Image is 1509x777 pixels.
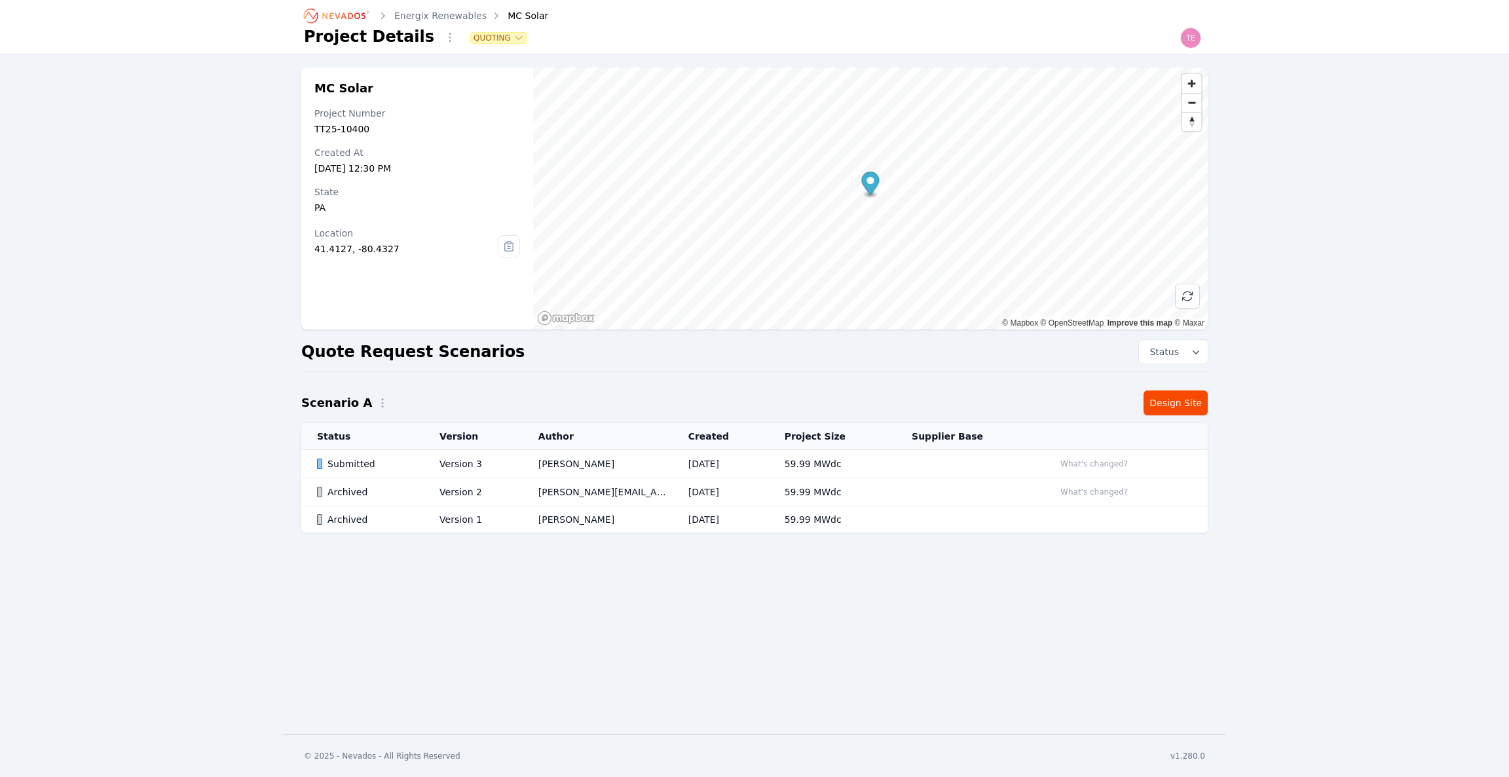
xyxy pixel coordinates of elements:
[673,450,769,478] td: [DATE]
[861,172,879,199] div: Map marker
[769,478,896,506] td: 59.99 MWdc
[1182,113,1201,131] span: Reset bearing to north
[301,423,424,450] th: Status
[314,146,520,159] div: Created At
[523,478,673,506] td: [PERSON_NAME][EMAIL_ADDRESS][PERSON_NAME][DOMAIN_NAME]
[471,33,527,43] button: Quoting
[533,67,1208,330] canvas: Map
[301,394,372,412] h2: Scenario A
[314,123,520,136] div: TT25-10400
[1054,485,1134,499] button: What's changed?
[1041,318,1104,328] a: OpenStreetMap
[523,506,673,533] td: [PERSON_NAME]
[301,450,1208,478] tr: SubmittedVersion 3[PERSON_NAME][DATE]59.99 MWdcWhat's changed?
[673,423,769,450] th: Created
[1108,318,1172,328] a: Improve this map
[301,341,525,362] h2: Quote Request Scenarios
[1144,390,1208,415] a: Design Site
[317,513,417,526] div: Archived
[314,227,498,240] div: Location
[301,506,1208,533] tr: ArchivedVersion 1[PERSON_NAME][DATE]59.99 MWdc
[1002,318,1038,328] a: Mapbox
[523,423,673,450] th: Author
[394,9,487,22] a: Energix Renewables
[314,242,498,256] div: 41.4127, -80.4327
[537,311,595,326] a: Mapbox homepage
[304,26,434,47] h1: Project Details
[1174,318,1204,328] a: Maxar
[673,478,769,506] td: [DATE]
[304,5,548,26] nav: Breadcrumb
[1139,340,1208,364] button: Status
[317,457,417,470] div: Submitted
[314,185,520,199] div: State
[1180,28,1201,48] img: Ted Elliott
[314,81,520,96] h2: MC Solar
[769,450,896,478] td: 59.99 MWdc
[314,162,520,175] div: [DATE] 12:30 PM
[1182,74,1201,93] button: Zoom in
[896,423,1039,450] th: Supplier Base
[1182,93,1201,112] button: Zoom out
[424,423,523,450] th: Version
[424,450,523,478] td: Version 3
[314,201,520,214] div: PA
[1182,94,1201,112] span: Zoom out
[314,107,520,120] div: Project Number
[424,506,523,533] td: Version 1
[1054,457,1134,471] button: What's changed?
[769,506,896,533] td: 59.99 MWdc
[769,423,896,450] th: Project Size
[1144,345,1179,358] span: Status
[424,478,523,506] td: Version 2
[301,478,1208,506] tr: ArchivedVersion 2[PERSON_NAME][EMAIL_ADDRESS][PERSON_NAME][DOMAIN_NAME][DATE]59.99 MWdcWhat's cha...
[304,751,460,761] div: © 2025 - Nevados - All Rights Reserved
[1170,751,1205,761] div: v1.280.0
[1182,112,1201,131] button: Reset bearing to north
[523,450,673,478] td: [PERSON_NAME]
[317,485,417,499] div: Archived
[673,506,769,533] td: [DATE]
[489,9,548,22] div: MC Solar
